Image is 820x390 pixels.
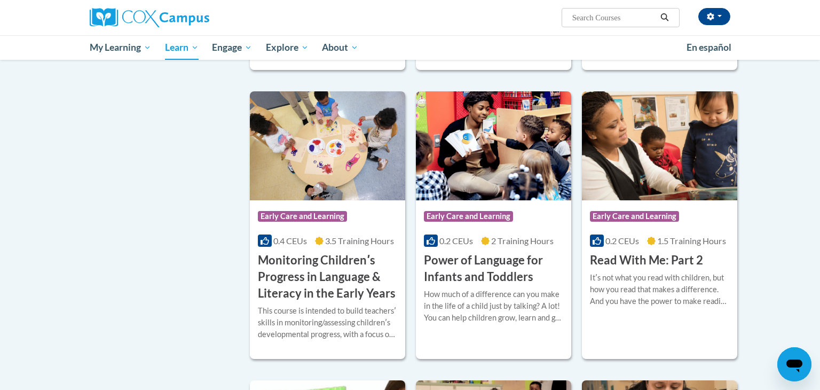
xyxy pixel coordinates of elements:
button: Search [657,11,673,24]
span: 1.5 Training Hours [657,236,726,246]
input: Search Courses [571,11,657,24]
span: 0.2 CEUs [605,236,639,246]
span: Learn [165,41,199,54]
img: Course Logo [416,91,571,200]
span: Early Care and Learning [590,211,679,222]
span: Explore [266,41,309,54]
div: Itʹs not what you read with children, but how you read that makes a difference. And you have the ... [590,272,729,307]
span: Early Care and Learning [258,211,347,222]
a: En español [680,36,738,59]
a: Learn [158,35,206,60]
button: Account Settings [698,8,730,25]
span: About [322,41,358,54]
a: Course LogoEarly Care and Learning0.2 CEUs1.5 Training Hours Read With Me: Part 2Itʹs not what yo... [582,91,737,359]
div: This course is intended to build teachersʹ skills in monitoring/assessing childrenʹs developmenta... [258,305,397,340]
img: Course Logo [582,91,737,200]
span: 0.4 CEUs [273,236,307,246]
span: Engage [212,41,252,54]
div: Main menu [74,35,746,60]
h3: Power of Language for Infants and Toddlers [424,252,563,285]
span: 2 Training Hours [491,236,554,246]
h3: Monitoring Childrenʹs Progress in Language & Literacy in the Early Years [258,252,397,301]
span: En español [687,42,731,53]
a: Engage [205,35,259,60]
a: Cox Campus [90,8,293,27]
img: Course Logo [250,91,405,200]
a: Course LogoEarly Care and Learning0.4 CEUs3.5 Training Hours Monitoring Childrenʹs Progress in La... [250,91,405,359]
span: Early Care and Learning [424,211,513,222]
a: Course LogoEarly Care and Learning0.2 CEUs2 Training Hours Power of Language for Infants and Todd... [416,91,571,359]
span: My Learning [90,41,151,54]
a: Explore [259,35,316,60]
img: Cox Campus [90,8,209,27]
a: About [316,35,366,60]
span: 3.5 Training Hours [325,236,394,246]
h3: Read With Me: Part 2 [590,252,703,269]
div: How much of a difference can you make in the life of a child just by talking? A lot! You can help... [424,288,563,324]
a: My Learning [83,35,158,60]
span: 0.2 CEUs [439,236,473,246]
iframe: Button to launch messaging window, conversation in progress [777,347,811,381]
